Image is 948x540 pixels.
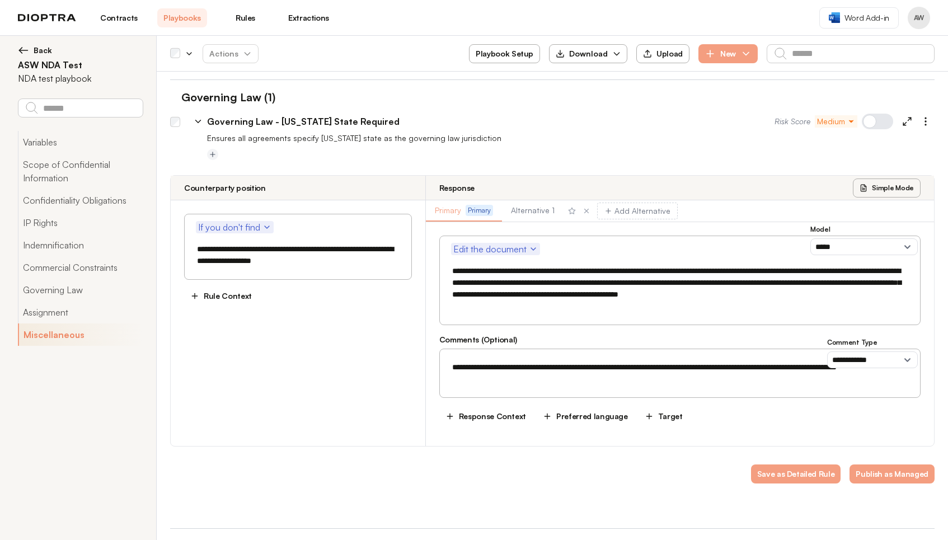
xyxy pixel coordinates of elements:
[18,279,143,301] button: Governing Law
[466,205,493,216] span: Primary
[18,234,143,256] button: Indemnification
[556,48,608,59] div: Download
[18,323,143,346] button: Miscellaneous
[207,133,935,144] p: Ensures all agreements specify [US_STATE] state as the governing law jurisdiction
[844,12,889,24] span: Word Add-in
[549,44,627,63] button: Download
[18,131,143,153] button: Variables
[827,351,918,368] select: Comment Type
[18,301,143,323] button: Assignment
[18,256,143,279] button: Commercial Constraints
[18,72,91,85] p: NDA test playbook
[18,14,76,22] img: logo
[819,7,899,29] a: Word Add-in
[184,287,258,306] button: Rule Context
[34,45,52,56] span: Back
[853,179,921,198] button: Simple Mode
[18,58,143,72] h2: ASW NDA Test
[18,45,143,56] button: Back
[18,212,143,234] button: IP Rights
[439,182,475,194] h3: Response
[810,238,918,255] select: Model
[643,49,683,59] div: Upload
[203,44,259,63] button: Actions
[566,205,578,217] button: Make primary
[451,243,540,255] button: Edit the document
[220,8,270,27] a: Rules
[511,205,555,216] button: Alternative 1
[284,8,334,27] a: Extractions
[827,338,918,347] h3: Comment Type
[207,149,218,160] button: Add tag
[908,7,930,29] button: Profile menu
[751,464,841,483] button: Save as Detailed Rule
[537,407,634,426] button: Preferred language
[170,49,180,59] div: Select all
[18,153,143,189] button: Scope of Confidential Information
[815,115,857,128] button: Medium
[817,116,855,127] span: Medium
[639,407,689,426] button: Target
[170,89,275,106] h1: Governing Law (1)
[775,116,810,127] span: Risk Score
[435,205,461,216] span: Primary
[18,189,143,212] button: Confidentiality Obligations
[829,12,840,23] img: word
[810,225,918,234] h3: Model
[157,8,207,27] a: Playbooks
[453,242,538,256] span: Edit the document
[469,44,540,63] button: Playbook Setup
[184,182,266,194] h3: Counterparty position
[439,334,921,345] h3: Comments (Optional)
[94,8,144,27] a: Contracts
[636,44,689,63] button: Upload
[200,44,261,64] span: Actions
[18,45,29,56] img: left arrow
[698,44,758,63] button: New
[580,205,593,217] button: Remove
[207,115,400,128] p: Governing Law - [US_STATE] State Required
[597,203,678,219] button: Add Alternative
[198,220,271,234] span: If you don't find
[435,205,493,216] button: PrimaryPrimary
[196,221,274,233] button: If you don't find
[439,407,532,426] button: Response Context
[850,464,935,483] button: Publish as Managed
